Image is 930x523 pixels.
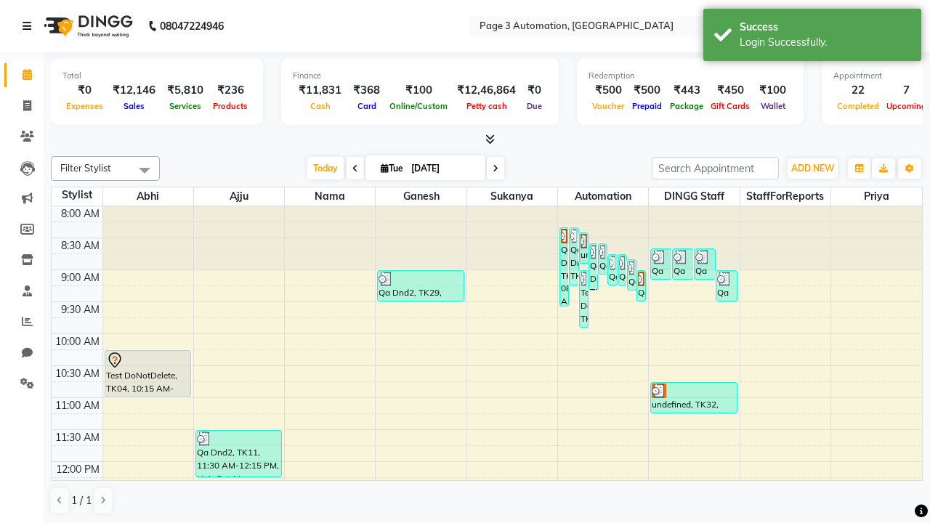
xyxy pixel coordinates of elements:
[707,82,753,99] div: ₹450
[833,101,883,111] span: Completed
[463,101,511,111] span: Petty cash
[376,187,466,206] span: Ganesh
[52,334,102,349] div: 10:00 AM
[354,101,380,111] span: Card
[558,187,648,206] span: Automation
[757,101,789,111] span: Wallet
[522,82,547,99] div: ₹0
[580,271,588,327] div: Test DoNotDelete, TK33, 09:00 AM-09:55 AM, Special Hair Wash- Men
[788,158,838,179] button: ADD NEW
[386,101,451,111] span: Online/Custom
[209,82,251,99] div: ₹236
[293,82,347,99] div: ₹11,831
[651,249,671,279] div: Qa Dnd2, TK21, 08:40 AM-09:10 AM, Hair Cut By Expert-Men
[560,228,568,306] div: Qa Dnd2, TK19, 08:20 AM-09:35 AM, Hair Cut By Expert-Men,Hair Cut-Men
[628,82,666,99] div: ₹500
[673,249,693,279] div: Qa Dnd2, TK22, 08:40 AM-09:10 AM, Hair Cut By Expert-Men
[378,271,463,301] div: Qa Dnd2, TK29, 09:00 AM-09:30 AM, Hair cut Below 12 years (Boy)
[570,228,578,285] div: Qa Dnd2, TK24, 08:20 AM-09:15 AM, Special Hair Wash- Men
[71,493,92,508] span: 1 / 1
[589,82,628,99] div: ₹500
[160,6,224,46] b: 08047224946
[707,101,753,111] span: Gift Cards
[103,187,193,206] span: Abhi
[740,187,830,206] span: StaffForReports
[307,157,344,179] span: Today
[589,101,628,111] span: Voucher
[740,35,910,50] div: Login Successfully.
[407,158,480,179] input: 2025-09-02
[695,249,715,279] div: Qa Dnd2, TK23, 08:40 AM-09:10 AM, Hair cut Below 12 years (Boy)
[589,70,792,82] div: Redemption
[831,187,922,206] span: Priya
[740,20,910,35] div: Success
[883,82,930,99] div: 7
[62,70,251,82] div: Total
[666,101,707,111] span: Package
[161,82,209,99] div: ₹5,810
[58,270,102,285] div: 9:00 AM
[618,255,626,285] div: Qa Dnd2, TK26, 08:45 AM-09:15 AM, Hair Cut By Expert-Men
[60,162,111,174] span: Filter Stylist
[52,398,102,413] div: 11:00 AM
[753,82,792,99] div: ₹100
[120,101,148,111] span: Sales
[196,431,281,477] div: Qa Dnd2, TK11, 11:30 AM-12:15 PM, Hair Cut-Men
[649,187,739,206] span: DINGG Staff
[651,383,736,413] div: undefined, TK32, 10:45 AM-11:15 AM, Hair Cut-Men
[194,187,284,206] span: Ajju
[628,260,636,290] div: Qa Dnd2, TK27, 08:50 AM-09:20 AM, Hair Cut By Expert-Men
[62,101,107,111] span: Expenses
[307,101,334,111] span: Cash
[467,187,557,206] span: Sukanya
[293,70,547,82] div: Finance
[37,6,137,46] img: logo
[58,206,102,222] div: 8:00 AM
[347,82,386,99] div: ₹368
[451,82,522,99] div: ₹12,46,864
[52,366,102,381] div: 10:30 AM
[791,163,834,174] span: ADD NEW
[608,255,616,285] div: Qa Dnd2, TK25, 08:45 AM-09:15 AM, Hair Cut By Expert-Men
[166,101,205,111] span: Services
[637,271,645,301] div: Qa Dnd2, TK31, 09:00 AM-09:30 AM, Hair cut Below 12 years (Boy)
[52,430,102,445] div: 11:30 AM
[589,244,597,290] div: Qa Dnd2, TK28, 08:35 AM-09:20 AM, Hair Cut-Men
[652,157,779,179] input: Search Appointment
[377,163,407,174] span: Tue
[209,101,251,111] span: Products
[580,233,588,263] div: undefined, TK18, 08:25 AM-08:55 AM, Hair cut Below 12 years (Boy)
[52,187,102,203] div: Stylist
[599,244,607,274] div: Qa Dnd2, TK20, 08:35 AM-09:05 AM, Hair cut Below 12 years (Boy)
[386,82,451,99] div: ₹100
[105,351,190,397] div: Test DoNotDelete, TK04, 10:15 AM-11:00 AM, Hair Cut-Men
[716,271,737,301] div: Qa Dnd2, TK30, 09:00 AM-09:30 AM, Hair cut Below 12 years (Boy)
[58,238,102,254] div: 8:30 AM
[883,101,930,111] span: Upcoming
[53,462,102,477] div: 12:00 PM
[107,82,161,99] div: ₹12,146
[628,101,666,111] span: Prepaid
[62,82,107,99] div: ₹0
[58,302,102,317] div: 9:30 AM
[666,82,707,99] div: ₹443
[285,187,375,206] span: Nama
[523,101,546,111] span: Due
[833,82,883,99] div: 22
